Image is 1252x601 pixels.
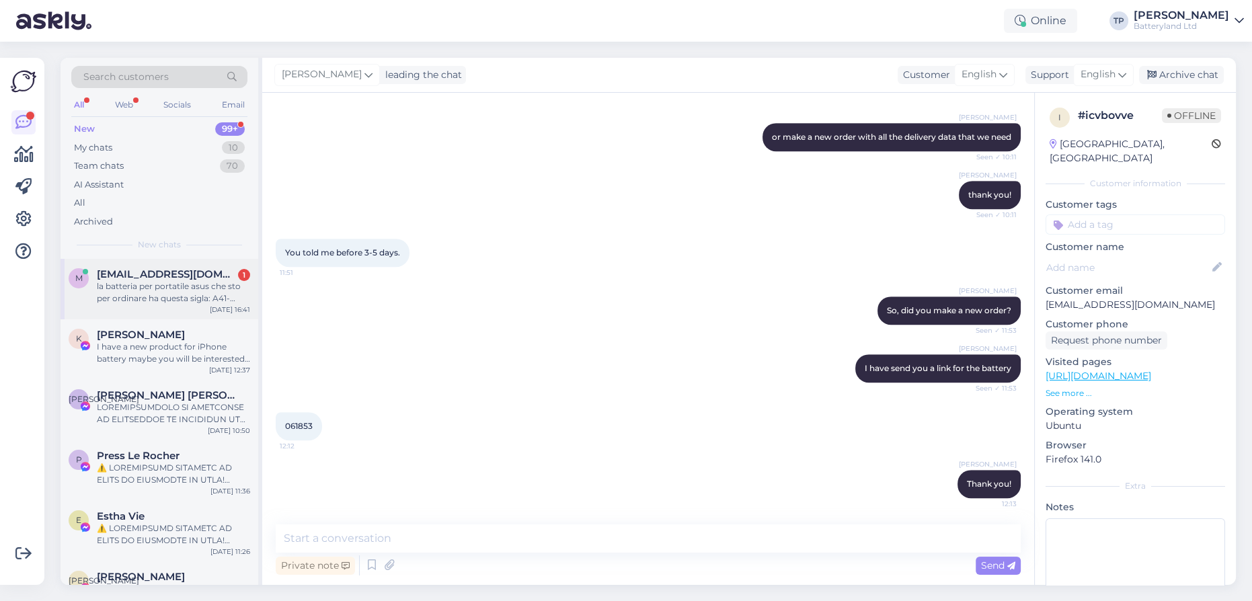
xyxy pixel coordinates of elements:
[220,159,245,173] div: 70
[74,141,112,155] div: My chats
[966,383,1017,393] span: Seen ✓ 11:53
[1162,108,1221,123] span: Offline
[966,210,1017,220] span: Seen ✓ 10:11
[1025,68,1069,82] div: Support
[959,344,1017,354] span: [PERSON_NAME]
[1046,260,1210,275] input: Add name
[97,401,250,426] div: LOREMIPSUMDOLO SI AMETCONSE AD ELITSEDDOE TE INCIDIDUN UT LABOREET Dolorem Aliquaenima, mi veniam...
[1046,480,1225,492] div: Extra
[1046,500,1225,514] p: Notes
[97,522,250,547] div: ⚠️ LOREMIPSUMD SITAMETC AD ELITS DO EIUSMODTE IN UTLA! Etdolor magnaaliq enimadminim veniamq nost...
[1046,198,1225,212] p: Customer tags
[69,575,139,586] span: [PERSON_NAME]
[97,462,250,486] div: ⚠️ LOREMIPSUMD SITAMETC AD ELITS DO EIUSMODTE IN UTLA! Etdolor magnaaliq enimadminim veniamq nost...
[1139,66,1224,84] div: Archive chat
[981,559,1015,571] span: Send
[161,96,194,114] div: Socials
[887,305,1011,315] span: So, did you make a new order?
[959,112,1017,122] span: [PERSON_NAME]
[69,394,139,404] span: [PERSON_NAME]
[1046,387,1225,399] p: See more ...
[968,190,1011,200] span: thank you!
[210,305,250,315] div: [DATE] 16:41
[1109,11,1128,30] div: TP
[898,68,950,82] div: Customer
[282,67,362,82] span: [PERSON_NAME]
[280,441,330,451] span: 12:12
[76,515,81,525] span: E
[74,215,113,229] div: Archived
[11,69,36,94] img: Askly Logo
[97,280,250,305] div: la batteria per portatile asus che sto per ordinare ha questa sigla: A41-X550, 14.4V, 2600mAh è e...
[222,141,245,155] div: 10
[74,196,85,210] div: All
[966,152,1017,162] span: Seen ✓ 10:11
[97,571,185,583] span: Антония Балабанова
[276,557,355,575] div: Private note
[138,239,181,251] span: New chats
[215,122,245,136] div: 99+
[1046,284,1225,298] p: Customer email
[74,178,124,192] div: AI Assistant
[1046,370,1151,382] a: [URL][DOMAIN_NAME]
[1134,10,1244,32] a: [PERSON_NAME]Batteryland Ltd
[962,67,996,82] span: English
[967,479,1011,489] span: Thank you!
[210,547,250,557] div: [DATE] 11:26
[208,426,250,436] div: [DATE] 10:50
[1046,317,1225,331] p: Customer phone
[209,365,250,375] div: [DATE] 12:37
[238,269,250,281] div: 1
[1046,452,1225,467] p: Firefox 141.0
[285,421,313,431] span: 061853
[76,454,82,465] span: P
[1046,419,1225,433] p: Ubuntu
[285,247,400,257] span: You told me before 3-5 days.
[97,329,185,341] span: Kelvin Xu
[959,170,1017,180] span: [PERSON_NAME]
[75,273,83,283] span: m
[1050,137,1212,165] div: [GEOGRAPHIC_DATA], [GEOGRAPHIC_DATA]
[112,96,136,114] div: Web
[1134,21,1229,32] div: Batteryland Ltd
[772,132,1011,142] span: or make a new order with all the delivery data that we need
[1081,67,1116,82] span: English
[74,122,95,136] div: New
[1046,405,1225,419] p: Operating system
[210,486,250,496] div: [DATE] 11:36
[865,363,1011,373] span: I have send you a link for the battery
[1134,10,1229,21] div: [PERSON_NAME]
[97,389,237,401] span: Л. Ирина
[1046,177,1225,190] div: Customer information
[1058,112,1061,122] span: i
[1046,240,1225,254] p: Customer name
[1046,438,1225,452] p: Browser
[97,268,237,280] span: marcellocassanelli@hotmaail.it
[83,70,169,84] span: Search customers
[1046,355,1225,369] p: Visited pages
[1046,331,1167,350] div: Request phone number
[1078,108,1162,124] div: # icvbovve
[1004,9,1077,33] div: Online
[97,341,250,365] div: I have a new product for iPhone battery maybe you will be interested😁
[219,96,247,114] div: Email
[1046,214,1225,235] input: Add a tag
[97,510,145,522] span: Estha Vie
[74,159,124,173] div: Team chats
[71,96,87,114] div: All
[97,450,180,462] span: Press Le Rocher
[280,268,330,278] span: 11:51
[966,499,1017,509] span: 12:13
[380,68,462,82] div: leading the chat
[76,333,82,344] span: K
[959,459,1017,469] span: [PERSON_NAME]
[1046,298,1225,312] p: [EMAIL_ADDRESS][DOMAIN_NAME]
[959,286,1017,296] span: [PERSON_NAME]
[966,325,1017,335] span: Seen ✓ 11:53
